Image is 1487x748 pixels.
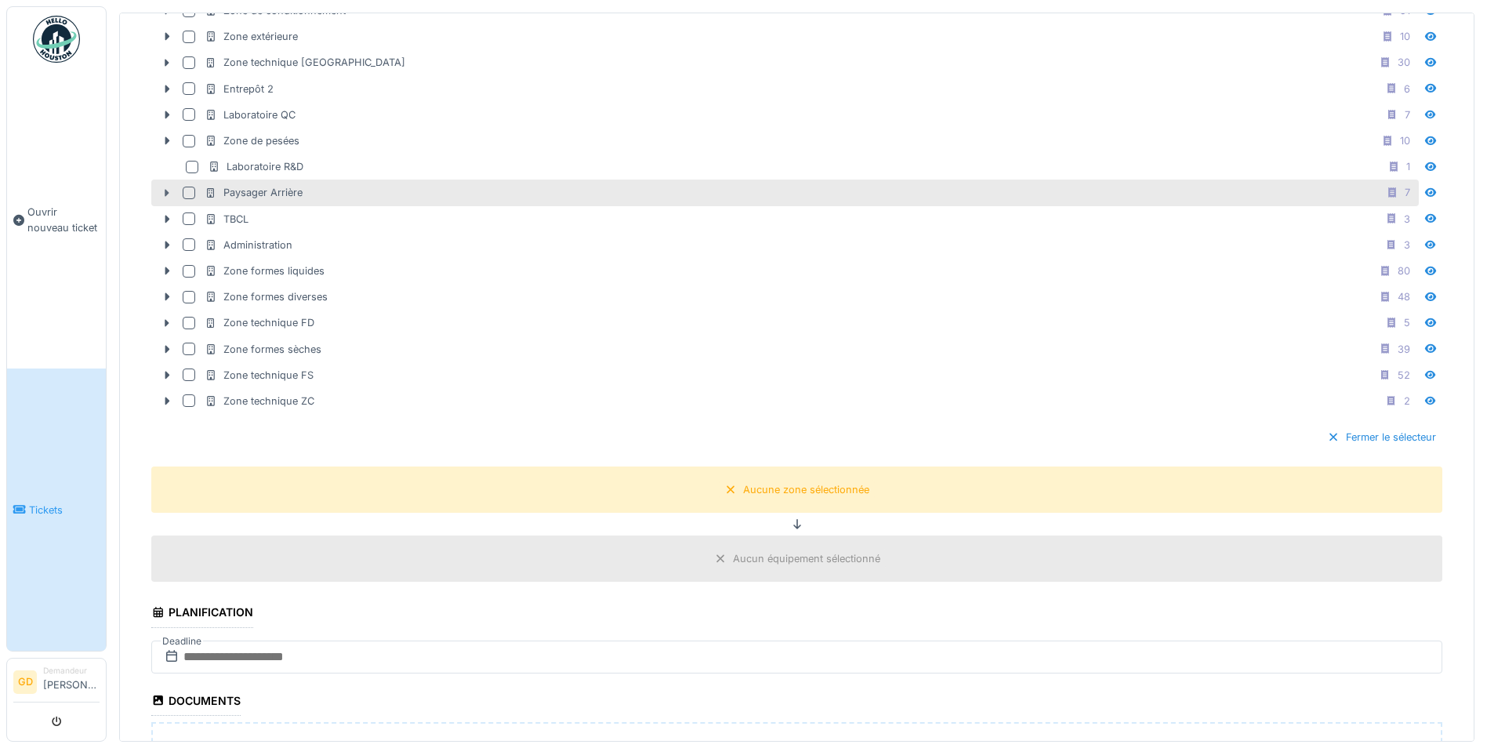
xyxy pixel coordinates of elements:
a: Tickets [7,369,106,651]
label: Deadline [161,633,203,650]
a: GD Demandeur[PERSON_NAME] [13,665,100,703]
div: 3 [1404,238,1410,252]
div: 30 [1398,55,1410,70]
div: 3 [1404,212,1410,227]
li: [PERSON_NAME] [43,665,100,699]
div: 48 [1398,289,1410,304]
span: Ouvrir nouveau ticket [27,205,100,234]
div: Entrepôt 2 [205,82,274,96]
div: Paysager Arrière [205,185,303,200]
div: Planification [151,601,253,627]
div: Zone technique ZC [205,394,314,408]
div: Zone formes sèches [205,342,321,357]
div: TBCL [205,212,248,227]
div: Fermer le sélecteur [1321,427,1442,448]
div: 7 [1405,185,1410,200]
div: Zone formes liquides [205,263,325,278]
li: GD [13,670,37,694]
div: Documents [151,689,241,716]
div: 6 [1404,82,1410,96]
div: 1 [1406,159,1410,174]
div: 80 [1398,263,1410,278]
div: Demandeur [43,665,100,677]
div: Zone technique [GEOGRAPHIC_DATA] [205,55,405,70]
div: 52 [1398,368,1410,383]
div: 5 [1404,315,1410,330]
div: Zone technique FD [205,315,314,330]
div: Zone extérieure [205,29,298,44]
div: Aucun équipement sélectionné [733,551,880,566]
div: Zone formes diverses [205,289,328,304]
span: Tickets [29,503,100,517]
a: Ouvrir nouveau ticket [7,71,106,369]
div: Laboratoire QC [205,107,296,122]
div: Administration [205,238,292,252]
div: Zone de pesées [205,133,299,148]
div: 10 [1400,133,1410,148]
div: 2 [1404,394,1410,408]
div: 39 [1398,342,1410,357]
div: Zone technique FS [205,368,314,383]
div: Laboratoire R&D [208,159,303,174]
div: 7 [1405,107,1410,122]
div: Aucune zone sélectionnée [743,482,869,497]
div: 10 [1400,29,1410,44]
img: Badge_color-CXgf-gQk.svg [33,16,80,63]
